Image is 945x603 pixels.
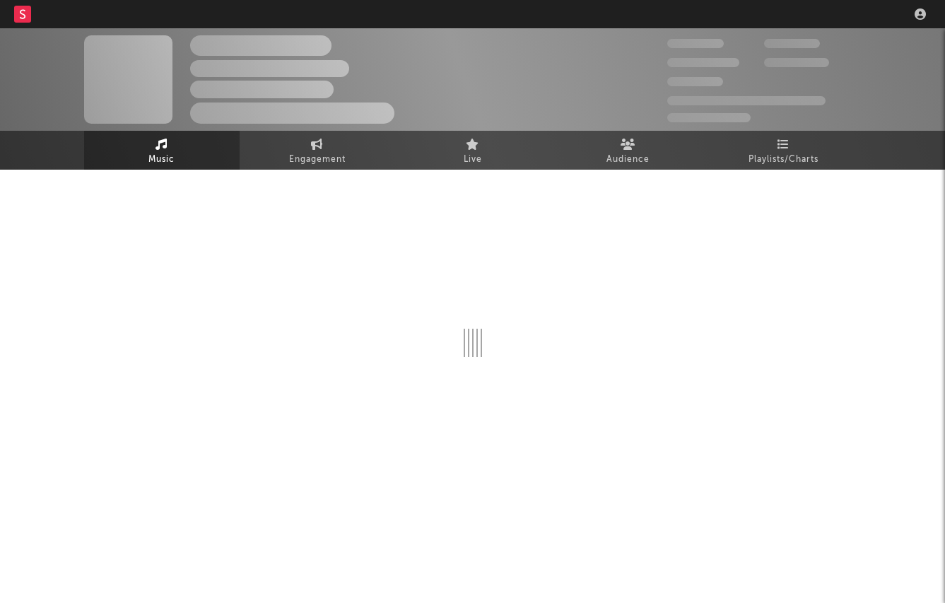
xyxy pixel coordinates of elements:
[464,151,482,168] span: Live
[148,151,175,168] span: Music
[551,131,706,170] a: Audience
[667,77,723,86] span: 100,000
[749,151,818,168] span: Playlists/Charts
[764,39,820,48] span: 100,000
[606,151,650,168] span: Audience
[764,58,829,67] span: 1,000,000
[667,39,724,48] span: 300,000
[667,113,751,122] span: Jump Score: 85.0
[706,131,862,170] a: Playlists/Charts
[667,96,826,105] span: 50,000,000 Monthly Listeners
[395,131,551,170] a: Live
[84,131,240,170] a: Music
[667,58,739,67] span: 50,000,000
[240,131,395,170] a: Engagement
[289,151,346,168] span: Engagement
